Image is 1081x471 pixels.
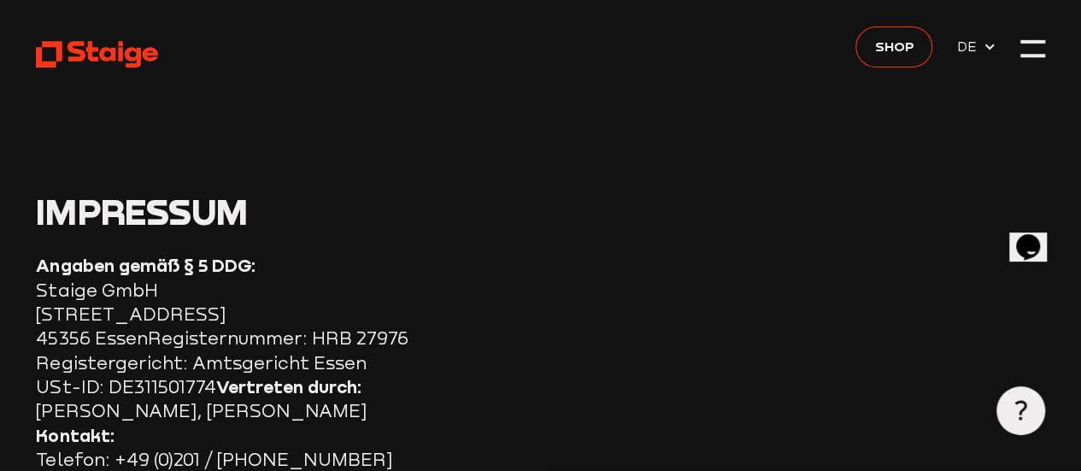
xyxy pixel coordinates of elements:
[855,26,932,68] a: Shop
[36,425,115,446] strong: Kontakt:
[36,255,256,276] strong: Angaben gemäß § 5 DDG:
[957,36,983,57] span: DE
[1009,210,1064,262] iframe: chat widget
[215,376,361,397] strong: Vertreten durch:
[36,191,247,233] span: Impressum
[874,36,914,57] span: Shop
